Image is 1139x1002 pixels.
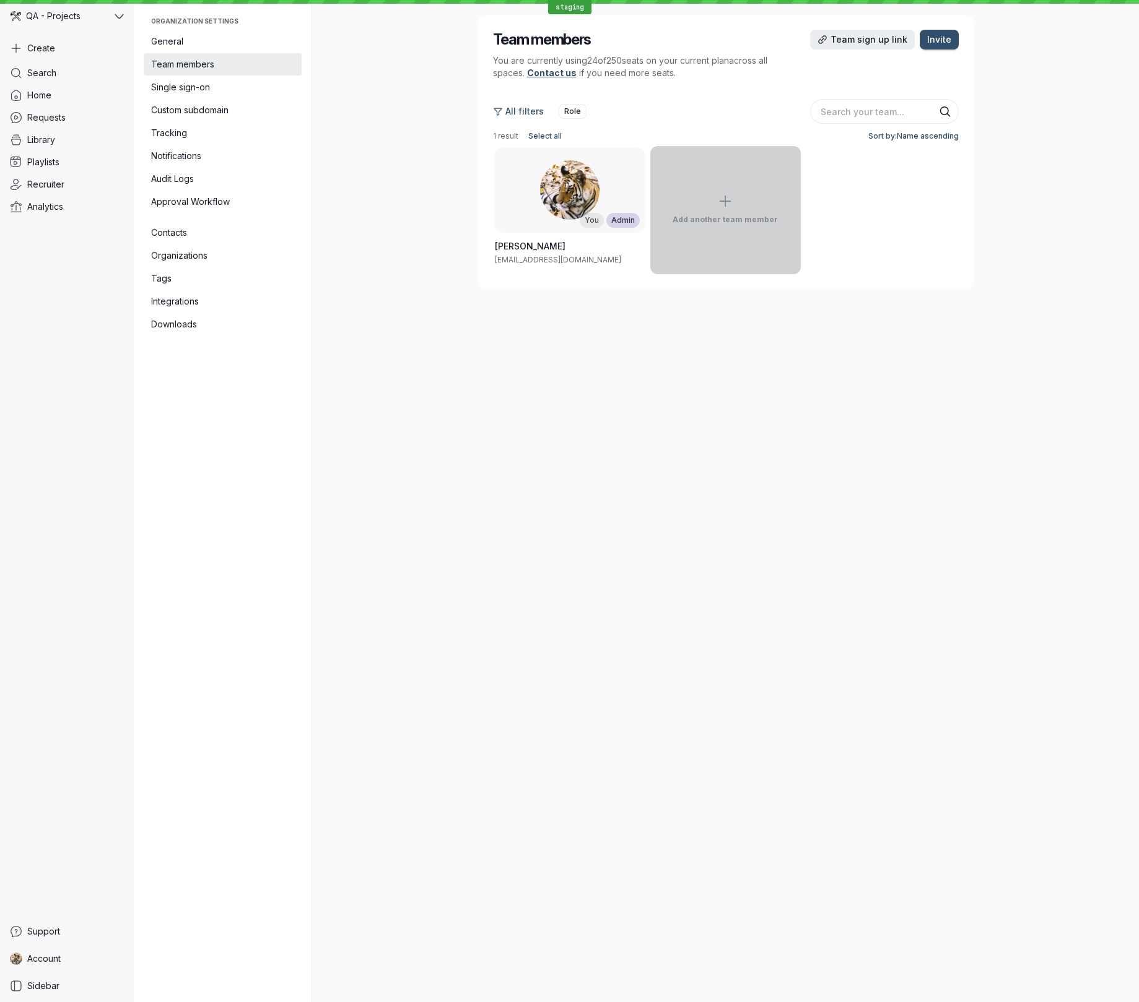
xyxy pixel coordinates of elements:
span: Home [27,89,51,101]
a: Single sign-on [144,76,302,98]
a: Playlists [5,151,129,173]
a: Search [5,62,129,84]
a: Home [5,84,129,106]
p: You are currently using 24 of 250 seats on your current plan across all spaces . if you need more... [493,54,790,79]
span: Analytics [27,201,63,213]
div: QA - Projects [5,5,112,27]
a: Tracking [144,122,302,144]
button: Create [5,37,129,59]
a: Contact us [527,67,577,78]
button: Sort by:Name ascending [863,129,959,144]
span: [EMAIL_ADDRESS][DOMAIN_NAME] [495,255,621,264]
button: Team sign up link [810,30,915,50]
a: Integrations [144,290,302,313]
div: Admin [606,213,640,228]
a: Library [5,129,129,151]
a: Downloads [144,313,302,335]
span: Search [27,67,56,79]
img: Shez Katrak avatar [10,952,22,965]
span: [PERSON_NAME] [495,241,565,251]
span: Recruiter [27,178,64,191]
a: General [144,30,302,53]
span: Contacts [151,227,294,239]
h2: Team members [493,30,591,50]
span: General [151,35,294,48]
span: Select all [528,130,562,142]
button: Add another team member [650,146,801,274]
span: Team members [151,58,294,71]
span: Integrations [151,295,294,308]
button: All filters [493,101,552,121]
span: Organizations [151,249,294,262]
span: Add another team member [673,214,778,226]
span: Tags [151,272,294,285]
button: Search [939,105,951,118]
span: Approval Workflow [151,196,294,208]
a: Shez Katrak avatarAccount [5,948,129,970]
span: Sidebar [27,980,59,992]
span: All filters [505,105,544,118]
a: Requests [5,106,129,129]
a: Analytics [5,196,129,218]
span: Role [564,105,581,118]
a: Notifications [144,145,302,167]
button: Invite [920,30,959,50]
span: Team sign up link [831,33,907,46]
span: Support [27,925,60,938]
span: Downloads [151,318,294,330]
a: Custom subdomain [144,99,302,121]
span: Audit Logs [151,173,294,185]
span: QA - Projects [26,10,81,22]
span: Sort by: Name ascending [868,130,959,142]
span: Playlists [27,156,59,168]
span: 1 result [493,131,518,141]
span: Library [27,134,55,146]
a: Organizations [144,244,302,267]
span: Tracking [151,127,294,139]
a: Team members [144,53,302,76]
button: QA - Projects avatarQA - Projects [5,5,129,27]
span: Organization settings [151,17,294,25]
a: Audit Logs [144,168,302,190]
span: Account [27,952,61,965]
a: Tags [144,267,302,290]
a: Approval Workflow [144,191,302,213]
a: Sidebar [5,975,129,997]
span: Single sign-on [151,81,294,93]
span: Invite [927,33,951,46]
button: Select all [523,129,567,144]
input: Search your team... [810,99,959,124]
a: Contacts [144,222,302,244]
button: Role [559,104,587,119]
span: Custom subdomain [151,104,294,116]
a: Recruiter [5,173,129,196]
a: Support [5,920,129,943]
div: You [580,213,604,228]
span: Requests [27,111,66,124]
span: Notifications [151,150,294,162]
img: QA - Projects avatar [10,11,21,22]
span: Create [27,42,55,54]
